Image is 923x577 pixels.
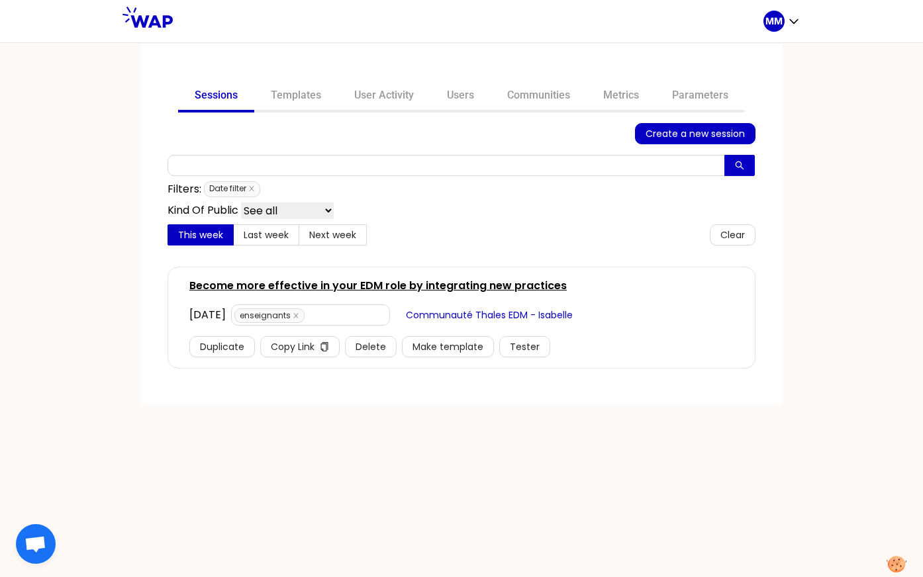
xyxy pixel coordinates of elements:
[430,81,491,112] a: Users
[406,308,573,322] span: Communauté Thales EDM - Isabelle
[189,336,255,357] button: Duplicate
[765,15,783,28] p: MM
[710,224,755,245] button: Clear
[395,304,583,326] button: Communauté Thales EDM - Isabelle
[16,524,56,564] a: Ouvrir le chat
[271,339,315,354] span: Copy Link
[293,312,299,319] span: close
[168,202,238,219] p: Kind Of Public
[338,81,430,112] a: User Activity
[735,161,744,171] span: search
[204,181,260,197] span: Date filter
[320,342,329,353] span: copy
[724,155,755,176] button: search
[413,339,483,354] span: Make template
[345,336,397,357] button: Delete
[260,336,340,357] button: Copy Linkcopy
[189,278,567,294] a: Become more effective in your EDM role by integrating new practices
[720,228,745,242] span: Clear
[402,336,494,357] button: Make template
[646,126,745,141] span: Create a new session
[309,228,356,242] span: Next week
[248,185,255,192] span: close
[763,11,801,32] button: MM
[491,81,587,112] a: Communities
[254,81,338,112] a: Templates
[635,123,755,144] button: Create a new session
[189,307,226,323] div: [DATE]
[244,228,289,242] span: Last week
[178,81,254,112] a: Sessions
[587,81,656,112] a: Metrics
[656,81,745,112] a: Parameters
[234,308,305,323] span: enseignants
[168,181,201,197] p: Filters:
[356,339,386,354] span: Delete
[200,339,244,354] span: Duplicate
[510,339,540,354] span: Tester
[499,336,550,357] button: Tester
[178,228,223,242] span: This week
